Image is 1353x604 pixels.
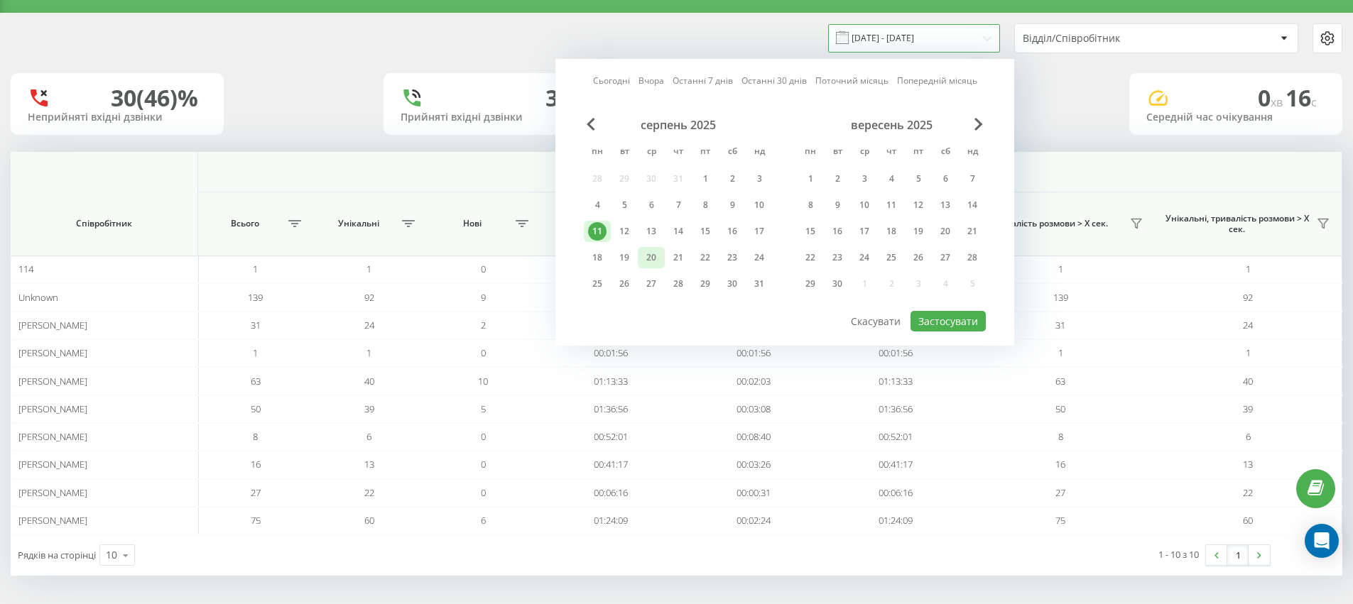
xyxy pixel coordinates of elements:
[669,222,688,241] div: 14
[855,222,874,241] div: 17
[882,170,901,188] div: 4
[746,194,773,216] div: нд 10 серп 2025 р.
[824,221,851,242] div: вт 16 вер 2025 р.
[801,222,820,241] div: 15
[882,222,901,241] div: 18
[669,275,688,293] div: 28
[364,458,374,471] span: 13
[366,346,371,359] span: 1
[936,170,955,188] div: 6
[540,283,682,311] td: 00:50:48
[750,248,768,267] div: 24
[1246,263,1251,275] span: 1
[1243,458,1253,471] span: 13
[540,256,682,283] td: 00:00:00
[1146,111,1325,123] div: Середній час очікування
[540,395,682,423] td: 01:36:56
[401,111,580,123] div: Прийняті вхідні дзвінки
[878,247,905,268] div: чт 25 вер 2025 р.
[248,291,263,304] span: 139
[638,273,665,295] div: ср 27 серп 2025 р.
[18,291,58,304] span: Unknown
[851,168,878,190] div: ср 3 вер 2025 р.
[1243,514,1253,527] span: 60
[1286,82,1317,113] span: 16
[481,291,486,304] span: 9
[106,548,117,562] div: 10
[963,170,982,188] div: 7
[364,291,374,304] span: 92
[584,194,611,216] div: пн 4 серп 2025 р.
[855,248,874,267] div: 24
[364,319,374,331] span: 24
[251,514,261,527] span: 75
[746,168,773,190] div: нд 3 серп 2025 р.
[935,142,956,163] abbr: субота
[205,218,283,229] span: Всього
[878,194,905,216] div: чт 11 вер 2025 р.
[843,311,908,331] button: Скасувати
[801,196,820,214] div: 8
[584,273,611,295] div: пн 25 серп 2025 р.
[974,118,983,131] span: Next Month
[959,221,986,242] div: нд 21 вер 2025 р.
[614,142,635,163] abbr: вівторок
[825,423,967,451] td: 00:52:01
[696,275,714,293] div: 29
[262,166,1278,177] span: Всі дзвінки
[1305,524,1339,558] div: Open Intercom Messenger
[611,221,638,242] div: вт 12 серп 2025 р.
[251,375,261,388] span: 63
[682,423,824,451] td: 00:08:40
[642,275,661,293] div: 27
[882,196,901,214] div: 11
[584,247,611,268] div: пн 18 серп 2025 р.
[1162,213,1313,235] span: Унікальні, тривалість розмови > Х сек.
[827,142,848,163] abbr: вівторок
[696,222,714,241] div: 15
[668,142,689,163] abbr: четвер
[320,218,398,229] span: Унікальні
[478,375,488,388] span: 10
[540,479,682,507] td: 00:06:16
[433,218,511,229] span: Нові
[855,196,874,214] div: 10
[588,222,607,241] div: 11
[366,263,371,275] span: 1
[719,247,746,268] div: сб 23 серп 2025 р.
[584,221,611,242] div: пн 11 серп 2025 р.
[1246,430,1251,443] span: 6
[682,507,824,534] td: 00:02:24
[801,248,820,267] div: 22
[905,194,932,216] div: пт 12 вер 2025 р.
[18,486,87,499] span: [PERSON_NAME]
[797,118,986,132] div: вересень 2025
[828,275,847,293] div: 30
[1311,94,1317,110] span: c
[801,170,820,188] div: 1
[750,196,768,214] div: 10
[959,168,986,190] div: нд 7 вер 2025 р.
[936,248,955,267] div: 27
[932,221,959,242] div: сб 20 вер 2025 р.
[692,168,719,190] div: пт 1 серп 2025 р.
[1055,319,1065,331] span: 31
[936,196,955,214] div: 13
[364,514,374,527] span: 60
[746,273,773,295] div: нд 31 серп 2025 р.
[540,507,682,534] td: 01:24:09
[824,168,851,190] div: вт 2 вер 2025 р.
[695,142,716,163] abbr: п’ятниця
[797,221,824,242] div: пн 15 вер 2025 р.
[908,142,929,163] abbr: п’ятниця
[1055,486,1065,499] span: 27
[723,170,741,188] div: 2
[615,275,634,293] div: 26
[825,339,967,367] td: 00:01:56
[936,222,955,241] div: 20
[719,194,746,216] div: сб 9 серп 2025 р.
[825,479,967,507] td: 00:06:16
[696,170,714,188] div: 1
[932,194,959,216] div: сб 13 вер 2025 р.
[909,196,928,214] div: 12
